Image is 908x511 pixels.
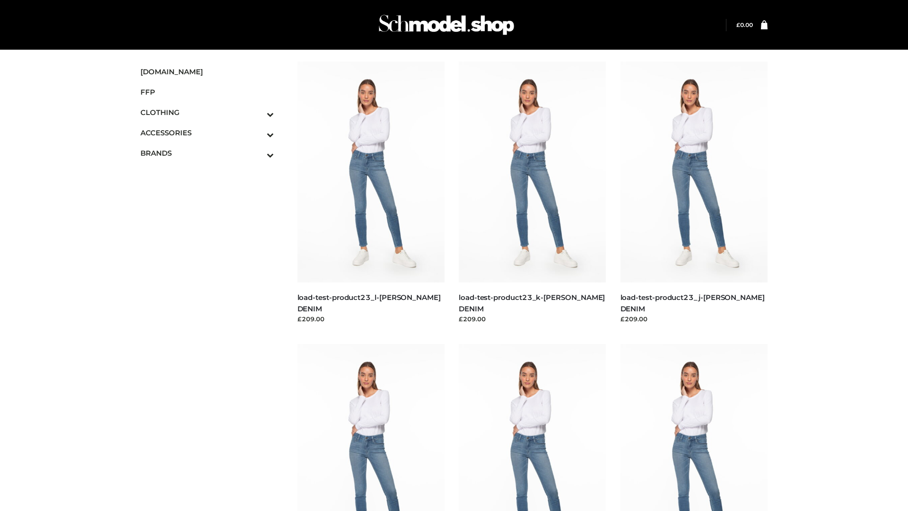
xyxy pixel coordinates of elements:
span: BRANDS [140,148,274,159]
span: £ [736,21,740,28]
div: £209.00 [620,314,768,324]
a: [DOMAIN_NAME] [140,62,274,82]
span: CLOTHING [140,107,274,118]
img: Schmodel Admin 964 [375,6,517,44]
button: Toggle Submenu [241,123,274,143]
a: load-test-product23_k-[PERSON_NAME] DENIM [459,293,605,313]
a: ACCESSORIESToggle Submenu [140,123,274,143]
button: Toggle Submenu [241,102,274,123]
span: [DOMAIN_NAME] [140,66,274,77]
a: BRANDSToggle Submenu [140,143,274,163]
span: ACCESSORIES [140,127,274,138]
a: load-test-product23_j-[PERSON_NAME] DENIM [620,293,765,313]
span: FFP [140,87,274,97]
div: £209.00 [459,314,606,324]
a: load-test-product23_l-[PERSON_NAME] DENIM [297,293,441,313]
bdi: 0.00 [736,21,753,28]
a: CLOTHINGToggle Submenu [140,102,274,123]
button: Toggle Submenu [241,143,274,163]
div: £209.00 [297,314,445,324]
a: £0.00 [736,21,753,28]
a: FFP [140,82,274,102]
